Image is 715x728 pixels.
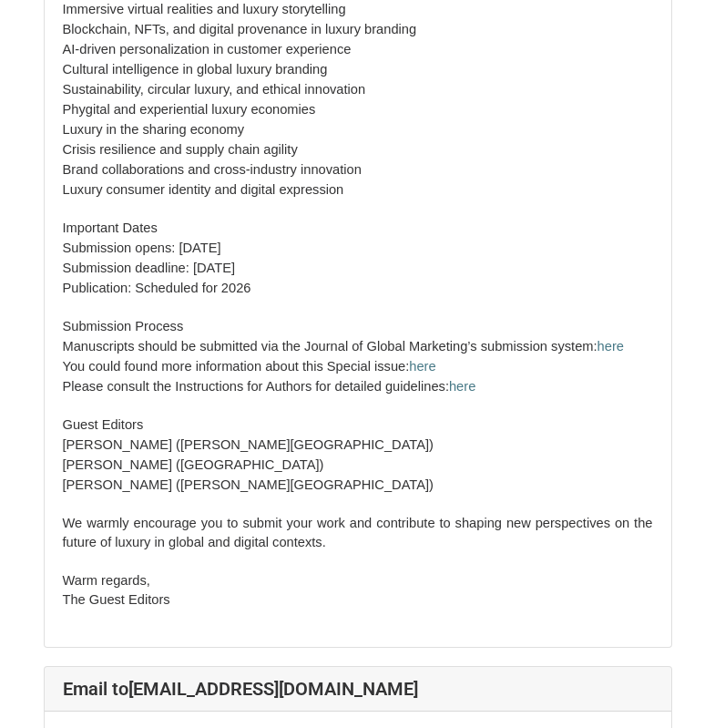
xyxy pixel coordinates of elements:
[63,261,236,275] span: Submission deadline: [DATE]
[63,122,245,137] span: Luxury in the sharing economy
[63,339,598,354] span: Manuscripts should be submitted via the Journal of Global Marketing’s submission system:
[63,437,434,452] span: [PERSON_NAME] ([PERSON_NAME][GEOGRAPHIC_DATA])
[63,573,170,607] span: Warm regards, The Guest Editors
[63,281,251,295] span: Publication: Scheduled for 2026
[63,22,417,36] span: Blockchain, NFTs, and digital provenance in luxury branding
[63,220,158,235] span: Important Dates
[409,359,435,374] a: here
[63,42,352,56] span: AI-driven personalization in customer experience
[63,162,362,177] span: Brand collaborations and cross-industry innovation
[63,477,434,492] span: [PERSON_NAME] ([PERSON_NAME][GEOGRAPHIC_DATA])
[63,2,346,16] span: Immersive virtual realities and luxury storytelling
[63,82,366,97] span: Sustainability, circular luxury, and ethical innovation
[63,142,298,157] span: Crisis resilience and supply chain agility
[63,359,410,374] span: You could found more information about this Special issue:
[624,641,715,728] iframe: Chat Widget
[63,102,316,117] span: Phygital and experiential luxury economies
[63,62,328,77] span: Cultural intelligence in global luxury branding
[63,457,324,472] span: [PERSON_NAME] ([GEOGRAPHIC_DATA])
[598,339,624,354] a: here
[63,241,221,255] span: Submission opens: [DATE]
[63,319,184,333] span: Submission Process
[63,417,144,432] span: Guest Editors
[63,516,653,549] span: We warmly encourage you to submit your work and contribute to shaping new perspectives on the fut...
[63,379,449,394] span: Please consult the Instructions for Authors for detailed guidelines:
[449,379,475,394] a: here
[63,182,344,197] span: Luxury consumer identity and digital expression
[63,678,653,700] h4: Email to [EMAIL_ADDRESS][DOMAIN_NAME]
